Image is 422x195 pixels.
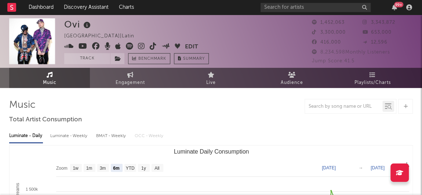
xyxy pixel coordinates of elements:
div: BMAT - Weekly [96,130,127,142]
div: [GEOGRAPHIC_DATA] | Latin [64,32,143,41]
button: Edit [185,43,198,52]
span: Benchmark [138,55,166,63]
div: Luminate - Daily [9,130,43,142]
text: Zoom [56,166,68,171]
span: Summary [183,57,205,61]
input: Search for artists [261,3,371,12]
text: 1 500k [26,187,38,191]
text: 1y [141,166,146,171]
text: 1m [86,166,92,171]
span: Jump Score: 41.5 [312,59,354,63]
span: Live [206,78,216,87]
span: 653,000 [363,30,392,35]
text: Luminate Daily Consumption [174,148,249,155]
div: Ovi [64,18,92,30]
span: Music [43,78,57,87]
button: Summary [174,53,209,64]
div: 99 + [394,2,403,7]
a: Live [171,68,251,88]
text: [DATE] [371,165,385,170]
text: 6m [113,166,119,171]
button: 99+ [392,4,397,10]
span: Playlists/Charts [354,78,391,87]
span: 416,000 [312,40,341,45]
div: Luminate - Weekly [50,130,89,142]
span: 12,596 [363,40,388,45]
a: Playlists/Charts [332,68,413,88]
a: Music [9,68,90,88]
span: 8,234,598 Monthly Listeners [312,50,390,55]
a: Engagement [90,68,171,88]
span: Audience [281,78,303,87]
text: → [359,165,363,170]
text: 1w [73,166,79,171]
text: [DATE] [322,165,336,170]
button: Track [64,53,110,64]
input: Search by song name or URL [305,104,382,110]
span: Total Artist Consumption [9,115,82,124]
a: Audience [251,68,332,88]
text: YTD [126,166,135,171]
span: 1,452,063 [312,20,345,25]
a: Benchmark [128,53,170,64]
text: All [154,166,159,171]
text: 3m [100,166,106,171]
span: Engagement [116,78,145,87]
span: 3,343,872 [363,20,395,25]
span: 3,300,000 [312,30,346,35]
